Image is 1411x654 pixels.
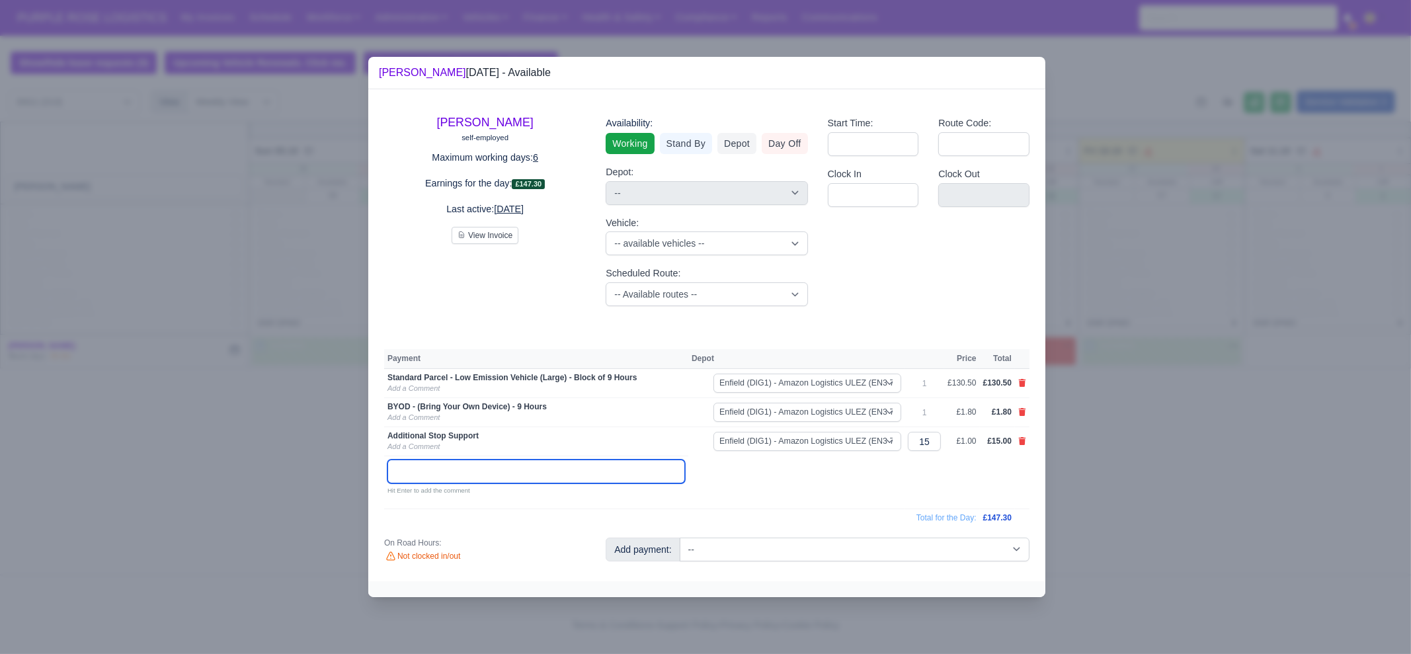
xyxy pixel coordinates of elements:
u: [DATE] [494,204,524,214]
a: Stand By [660,133,712,154]
a: Add a Comment [387,442,440,450]
span: £147.30 [512,179,545,189]
a: [PERSON_NAME] [437,116,534,129]
a: Depot [717,133,756,154]
th: Total [980,349,1015,369]
small: Hit Enter to add the comment [387,486,685,495]
p: Earnings for the day: [384,176,586,191]
a: Add a Comment [387,384,440,392]
span: £130.50 [983,378,1012,388]
button: View Invoice [452,227,518,244]
td: £130.50 [944,369,979,398]
p: Maximum working days: [384,150,586,165]
span: £1.80 [992,407,1012,417]
div: Availability: [606,116,807,131]
iframe: Chat Widget [1345,591,1411,654]
label: Clock Out [938,167,980,182]
p: Last active: [384,202,586,217]
th: Depot [688,349,905,369]
label: Vehicle: [606,216,639,231]
td: £1.00 [944,427,979,456]
a: Add a Comment [387,413,440,421]
a: [PERSON_NAME] [379,67,466,78]
th: Payment [384,349,688,369]
span: £15.00 [987,436,1012,446]
label: Depot: [606,165,633,180]
div: 1 [908,407,941,418]
label: Route Code: [938,116,991,131]
div: BYOD - (Bring Your Own Device) - 9 Hours [387,401,685,412]
label: Scheduled Route: [606,266,680,281]
label: Start Time: [828,116,873,131]
small: self-employed [462,134,508,142]
th: Price [944,349,979,369]
div: Standard Parcel - Low Emission Vehicle (Large) - Block of 9 Hours [387,372,685,383]
span: Total for the Day: [916,513,977,522]
div: Not clocked in/out [384,551,586,563]
div: 1 [908,378,941,389]
div: [DATE] - Available [379,65,551,81]
a: Day Off [762,133,808,154]
td: £1.80 [944,398,979,427]
span: £147.30 [983,513,1012,522]
a: Working [606,133,654,154]
div: On Road Hours: [384,538,586,548]
div: Additional Stop Support [387,430,685,441]
div: Add payment: [606,538,680,561]
u: 6 [533,152,538,163]
label: Clock In [828,167,862,182]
